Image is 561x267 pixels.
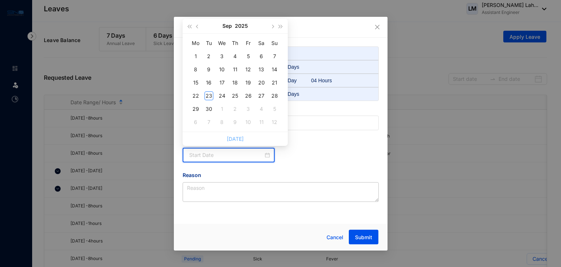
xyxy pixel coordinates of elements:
div: 9 [231,118,240,127]
td: 2025-10-04 [255,102,268,116]
input: Start Date [189,151,264,159]
th: Sa [255,37,268,50]
div: 21 [270,78,279,87]
div: 12 [244,65,253,74]
div: 11 [257,118,266,127]
button: 2025 [235,19,248,33]
td: 2025-10-05 [268,102,281,116]
th: Th [229,37,242,50]
div: 29 [191,105,200,113]
div: 3 [244,105,253,113]
button: Close [373,23,381,31]
div: 06 Days [280,90,311,98]
td: 2025-09-10 [215,63,229,76]
label: Reason [183,171,206,179]
div: 12 [270,118,279,127]
div: 5 [244,52,253,61]
a: [DATE] [227,136,244,142]
div: 9 [205,65,213,74]
th: Fr [242,37,255,50]
td: 2025-09-17 [215,76,229,89]
td: 2025-09-07 [268,50,281,63]
td: 2025-10-02 [229,102,242,116]
div: 04 Hours [311,77,342,84]
div: 07 Days [280,63,311,71]
div: 2 [231,105,240,113]
div: 1 [191,52,200,61]
div: 6 [257,52,266,61]
div: 4 [231,52,240,61]
div: 7 [270,52,279,61]
div: 2 [205,52,213,61]
div: 10 [244,118,253,127]
td: 2025-09-18 [229,76,242,89]
div: 1 [218,105,226,113]
div: 16 [205,78,213,87]
td: 2025-09-09 [202,63,215,76]
button: Submit [349,230,378,244]
th: Mo [189,37,202,50]
span: close [374,24,380,30]
td: 2025-09-29 [189,102,202,116]
div: 11 [231,65,240,74]
div: 14 [270,65,279,74]
td: 2025-09-28 [268,89,281,102]
th: Su [268,37,281,50]
td: 2025-09-06 [255,50,268,63]
td: 2025-09-13 [255,63,268,76]
td: 2025-10-12 [268,116,281,129]
td: 2025-09-21 [268,76,281,89]
span: Cancel [327,233,343,241]
td: 2025-09-08 [189,63,202,76]
td: 2025-09-22 [189,89,202,102]
td: 2025-09-11 [229,63,242,76]
td: 2025-09-01 [189,50,202,63]
div: 5 [270,105,279,113]
td: 2025-09-26 [242,89,255,102]
div: 28 [270,91,279,100]
div: 18 [231,78,240,87]
td: 2025-10-08 [215,116,229,129]
th: We [215,37,229,50]
div: 25 [231,91,240,100]
div: 20 [257,78,266,87]
td: 2025-09-15 [189,76,202,89]
td: 2025-09-25 [229,89,242,102]
div: 01 Day [280,77,311,84]
div: 7 [205,118,213,127]
td: 2025-10-09 [229,116,242,129]
td: 2025-09-04 [229,50,242,63]
div: 23 [205,91,213,100]
td: 2025-10-01 [215,102,229,116]
div: 17 [218,78,226,87]
div: 15 [191,78,200,87]
td: 2025-09-23 [202,89,215,102]
div: 13 [257,65,266,74]
td: 2025-09-16 [202,76,215,89]
th: Tu [202,37,215,50]
div: 19 [244,78,253,87]
div: 4 [257,105,266,113]
td: 2025-09-30 [202,102,215,116]
div: 26 [244,91,253,100]
div: 3 [218,52,226,61]
td: 2025-09-02 [202,50,215,63]
td: 2025-09-12 [242,63,255,76]
td: 2025-10-10 [242,116,255,129]
td: 2025-09-14 [268,63,281,76]
button: Sep [222,19,232,33]
div: 6 [191,118,200,127]
textarea: Reason [183,182,379,202]
td: 2025-10-07 [202,116,215,129]
td: 2025-09-19 [242,76,255,89]
div: 22 [191,91,200,100]
td: 2025-10-06 [189,116,202,129]
td: 2025-09-05 [242,50,255,63]
div: 8 [191,65,200,74]
button: Cancel [321,230,349,245]
div: 30 [205,105,213,113]
td: 2025-10-03 [242,102,255,116]
td: 2025-09-03 [215,50,229,63]
td: 2025-09-27 [255,89,268,102]
div: 27 [257,91,266,100]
